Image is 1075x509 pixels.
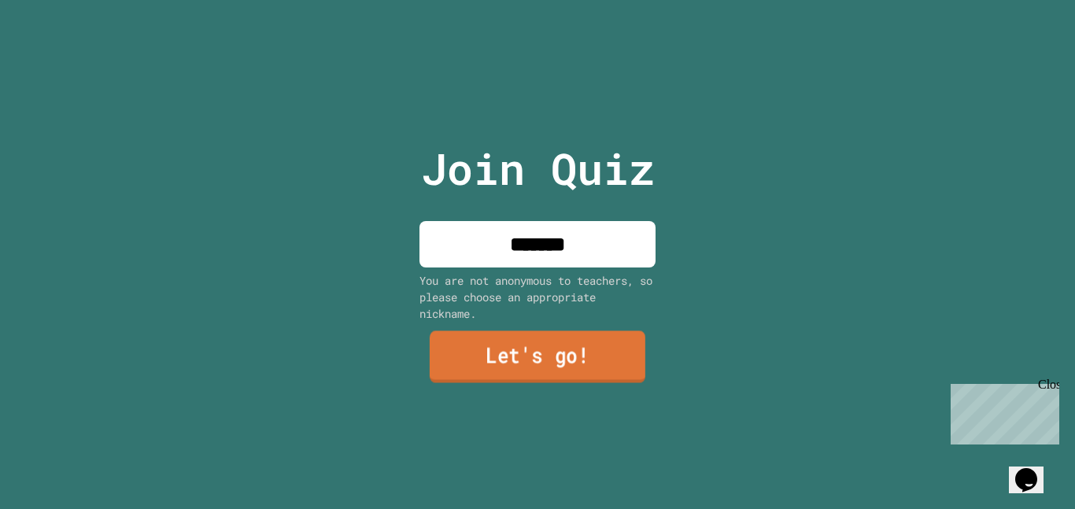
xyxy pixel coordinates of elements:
[6,6,109,100] div: Chat with us now!Close
[1009,446,1059,493] iframe: chat widget
[430,331,645,383] a: Let's go!
[944,378,1059,444] iframe: chat widget
[419,272,656,322] div: You are not anonymous to teachers, so please choose an appropriate nickname.
[421,136,655,201] p: Join Quiz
